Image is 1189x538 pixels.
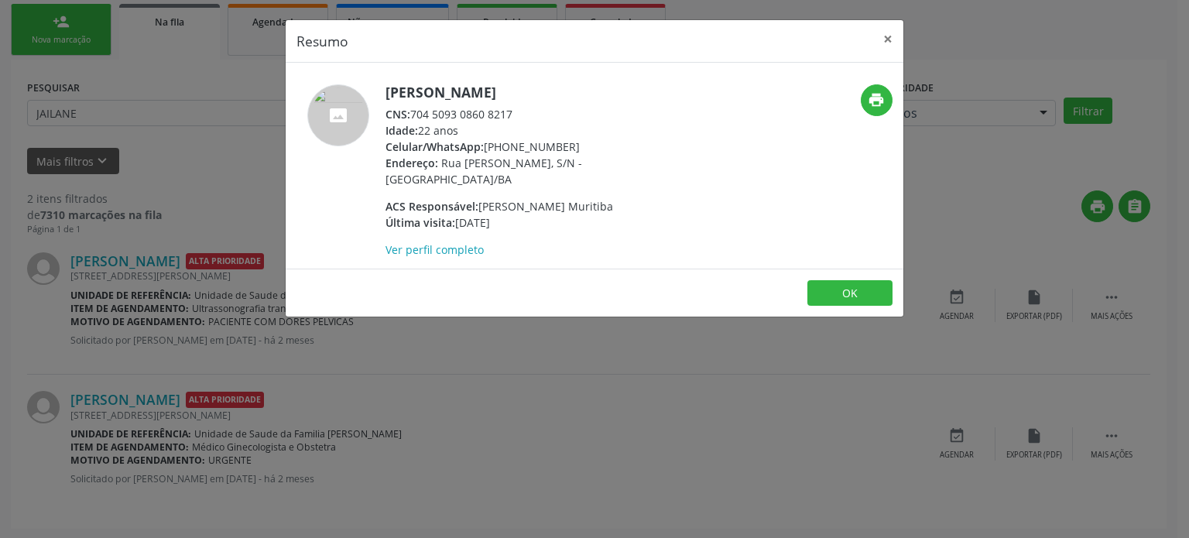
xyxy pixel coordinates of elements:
[385,198,687,214] div: [PERSON_NAME] Muritiba
[385,139,687,155] div: [PHONE_NUMBER]
[861,84,893,116] button: print
[385,107,410,122] span: CNS:
[385,123,418,138] span: Idade:
[385,215,455,230] span: Última visita:
[385,156,438,170] span: Endereço:
[296,31,348,51] h5: Resumo
[385,156,582,187] span: Rua [PERSON_NAME], S/N - [GEOGRAPHIC_DATA]/BA
[385,122,687,139] div: 22 anos
[385,106,687,122] div: 704 5093 0860 8217
[307,84,369,146] img: accompaniment
[385,84,687,101] h5: [PERSON_NAME]
[385,199,478,214] span: ACS Responsável:
[385,214,687,231] div: [DATE]
[868,91,885,108] i: print
[385,242,484,257] a: Ver perfil completo
[872,20,903,58] button: Close
[807,280,893,307] button: OK
[385,139,484,154] span: Celular/WhatsApp:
